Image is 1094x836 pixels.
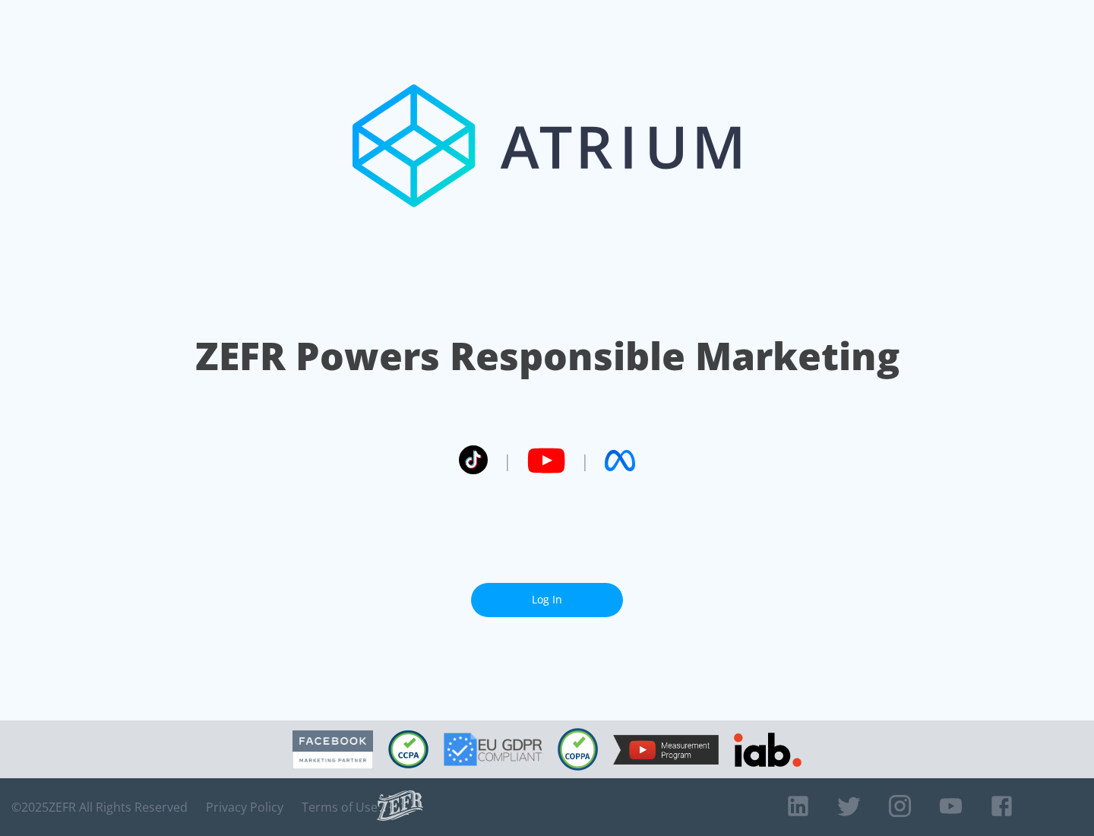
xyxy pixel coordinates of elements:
a: Log In [471,583,623,617]
img: Facebook Marketing Partner [292,730,373,769]
img: COPPA Compliant [558,728,598,771]
a: Terms of Use [302,800,378,815]
img: CCPA Compliant [388,730,428,768]
span: | [580,449,590,472]
span: © 2025 ZEFR All Rights Reserved [11,800,188,815]
img: GDPR Compliant [444,733,542,766]
h1: ZEFR Powers Responsible Marketing [195,330,900,382]
span: | [503,449,512,472]
a: Privacy Policy [206,800,283,815]
img: YouTube Measurement Program [613,735,719,765]
img: IAB [734,733,802,767]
